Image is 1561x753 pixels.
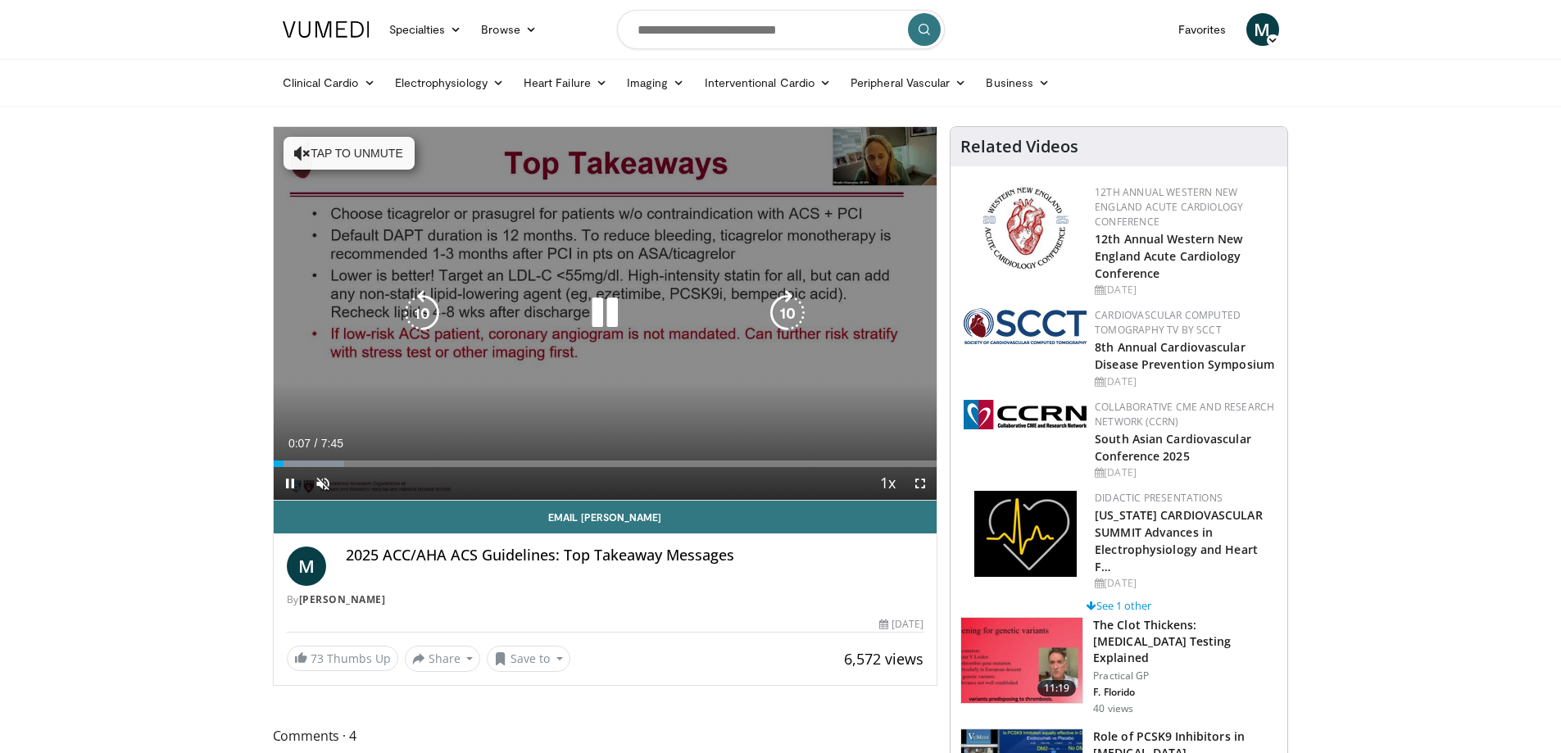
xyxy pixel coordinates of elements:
[287,646,398,671] a: 73 Thumbs Up
[976,66,1060,99] a: Business
[311,651,324,666] span: 73
[471,13,547,46] a: Browse
[346,547,924,565] h4: 2025 ACC/AHA ACS Guidelines: Top Takeaway Messages
[287,592,924,607] div: By
[274,501,937,533] a: Email [PERSON_NAME]
[379,13,472,46] a: Specialties
[1095,431,1251,464] a: South Asian Cardiovascular Conference 2025
[283,21,370,38] img: VuMedi Logo
[879,617,923,632] div: [DATE]
[274,467,306,500] button: Pause
[274,127,937,501] video-js: Video Player
[1093,702,1133,715] p: 40 views
[1095,185,1243,229] a: 12th Annual Western New England Acute Cardiology Conference
[1095,231,1242,281] a: 12th Annual Western New England Acute Cardiology Conference
[960,617,1277,715] a: 11:19 The Clot Thickens: [MEDICAL_DATA] Testing Explained Practical GP F. Florido 40 views
[964,400,1087,429] img: a04ee3ba-8487-4636-b0fb-5e8d268f3737.png.150x105_q85_autocrop_double_scale_upscale_version-0.2.png
[385,66,514,99] a: Electrophysiology
[844,649,923,669] span: 6,572 views
[287,547,326,586] a: M
[1246,13,1279,46] a: M
[1095,339,1274,372] a: 8th Annual Cardiovascular Disease Prevention Symposium
[964,308,1087,344] img: 51a70120-4f25-49cc-93a4-67582377e75f.png.150x105_q85_autocrop_double_scale_upscale_version-0.2.png
[1093,669,1277,683] p: Practical GP
[1095,576,1274,591] div: [DATE]
[1095,374,1274,389] div: [DATE]
[299,592,386,606] a: [PERSON_NAME]
[284,137,415,170] button: Tap to unmute
[315,437,318,450] span: /
[980,185,1071,271] img: 0954f259-7907-4053-a817-32a96463ecc8.png.150x105_q85_autocrop_double_scale_upscale_version-0.2.png
[1095,465,1274,480] div: [DATE]
[904,467,937,500] button: Fullscreen
[1168,13,1237,46] a: Favorites
[321,437,343,450] span: 7:45
[1095,507,1263,574] a: [US_STATE] CARDIOVASCULAR SUMMIT Advances in Electrophysiology and Heart F…
[1095,283,1274,297] div: [DATE]
[617,66,695,99] a: Imaging
[487,646,570,672] button: Save to
[1093,686,1277,699] p: F. Florido
[306,467,339,500] button: Unmute
[405,646,481,672] button: Share
[841,66,976,99] a: Peripheral Vascular
[961,618,1082,703] img: 7b0db7e1-b310-4414-a1d3-dac447dbe739.150x105_q85_crop-smart_upscale.jpg
[1093,617,1277,666] h3: The Clot Thickens: [MEDICAL_DATA] Testing Explained
[273,66,385,99] a: Clinical Cardio
[273,725,938,746] span: Comments 4
[1037,680,1077,696] span: 11:19
[871,467,904,500] button: Playback Rate
[1095,491,1274,506] div: Didactic Presentations
[695,66,842,99] a: Interventional Cardio
[274,460,937,467] div: Progress Bar
[617,10,945,49] input: Search topics, interventions
[1087,598,1151,613] a: See 1 other
[974,491,1077,577] img: 1860aa7a-ba06-47e3-81a4-3dc728c2b4cf.png.150x105_q85_autocrop_double_scale_upscale_version-0.2.png
[288,437,311,450] span: 0:07
[514,66,617,99] a: Heart Failure
[960,137,1078,156] h4: Related Videos
[1095,308,1241,337] a: Cardiovascular Computed Tomography TV by SCCT
[1095,400,1274,429] a: Collaborative CME and Research Network (CCRN)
